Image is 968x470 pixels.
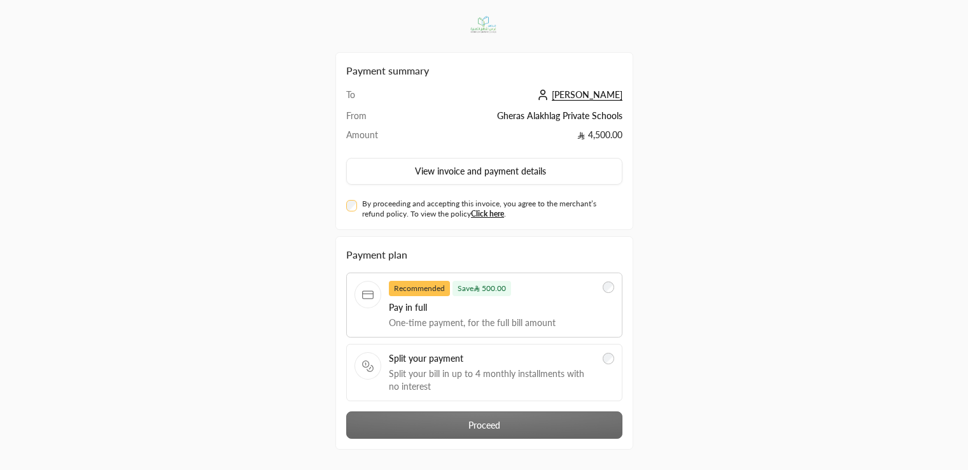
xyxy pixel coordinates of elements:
[346,158,622,185] button: View invoice and payment details
[471,209,504,218] a: Click here
[552,89,622,101] span: [PERSON_NAME]
[463,8,505,42] img: Company Logo
[362,199,617,219] label: By proceeding and accepting this invoice, you agree to the merchant’s refund policy. To view the ...
[346,129,402,148] td: Amount
[346,89,402,110] td: To
[346,110,402,129] td: From
[389,301,595,314] span: Pay in full
[603,353,614,364] input: Split your paymentSplit your bill in up to 4 monthly installments with no interest
[389,281,450,296] span: Recommended
[603,281,614,293] input: RecommendedSave 500.00Pay in fullOne-time payment, for the full bill amount
[389,367,595,393] span: Split your bill in up to 4 monthly installments with no interest
[452,281,512,296] span: Save 500.00
[346,247,622,262] div: Payment plan
[534,89,622,100] a: [PERSON_NAME]
[389,352,595,365] span: Split your payment
[346,63,622,78] h2: Payment summary
[402,110,622,129] td: Gheras Alakhlag Private Schools
[389,317,595,329] span: One-time payment, for the full bill amount
[402,129,622,148] td: 4,500.00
